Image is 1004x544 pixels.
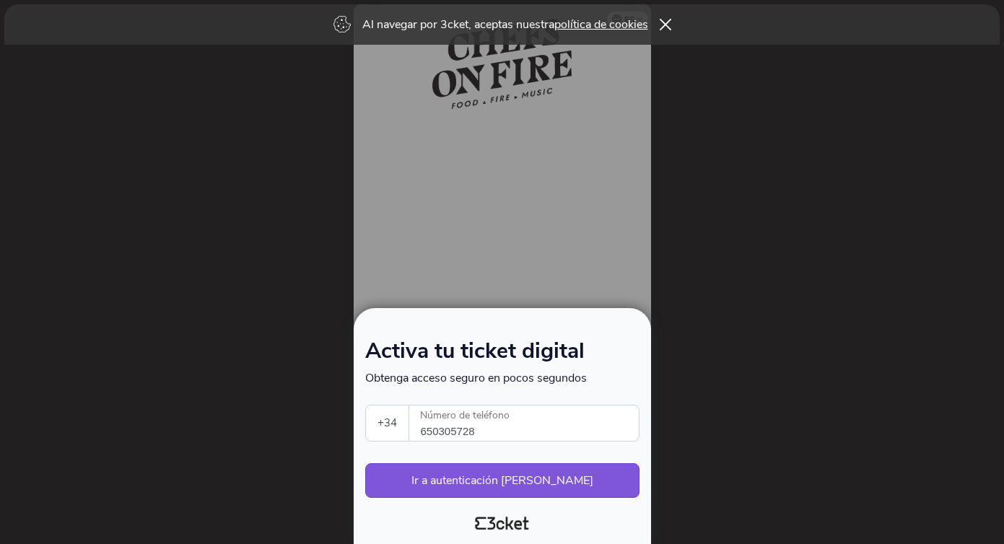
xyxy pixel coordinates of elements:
p: Obtenga acceso seguro en pocos segundos [365,370,639,386]
a: política de cookies [554,17,648,32]
button: Ir a autenticación [PERSON_NAME] [365,463,639,498]
label: Número de teléfono [409,405,640,426]
p: Al navegar por 3cket, aceptas nuestra [362,17,648,32]
h1: Activa tu ticket digital [365,341,639,370]
input: Número de teléfono [421,405,639,441]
